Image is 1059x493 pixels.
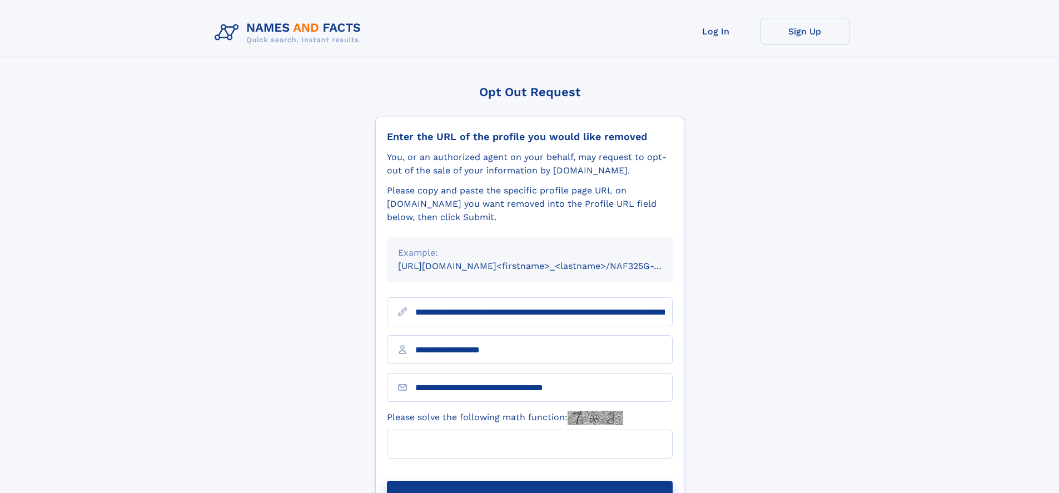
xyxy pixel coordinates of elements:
[672,18,760,45] a: Log In
[760,18,849,45] a: Sign Up
[387,151,673,177] div: You, or an authorized agent on your behalf, may request to opt-out of the sale of your informatio...
[398,261,694,271] small: [URL][DOMAIN_NAME]<firstname>_<lastname>/NAF325G-xxxxxxxx
[387,411,623,425] label: Please solve the following math function:
[210,18,370,48] img: Logo Names and Facts
[387,131,673,143] div: Enter the URL of the profile you would like removed
[375,85,684,99] div: Opt Out Request
[387,184,673,224] div: Please copy and paste the specific profile page URL on [DOMAIN_NAME] you want removed into the Pr...
[398,246,662,260] div: Example:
